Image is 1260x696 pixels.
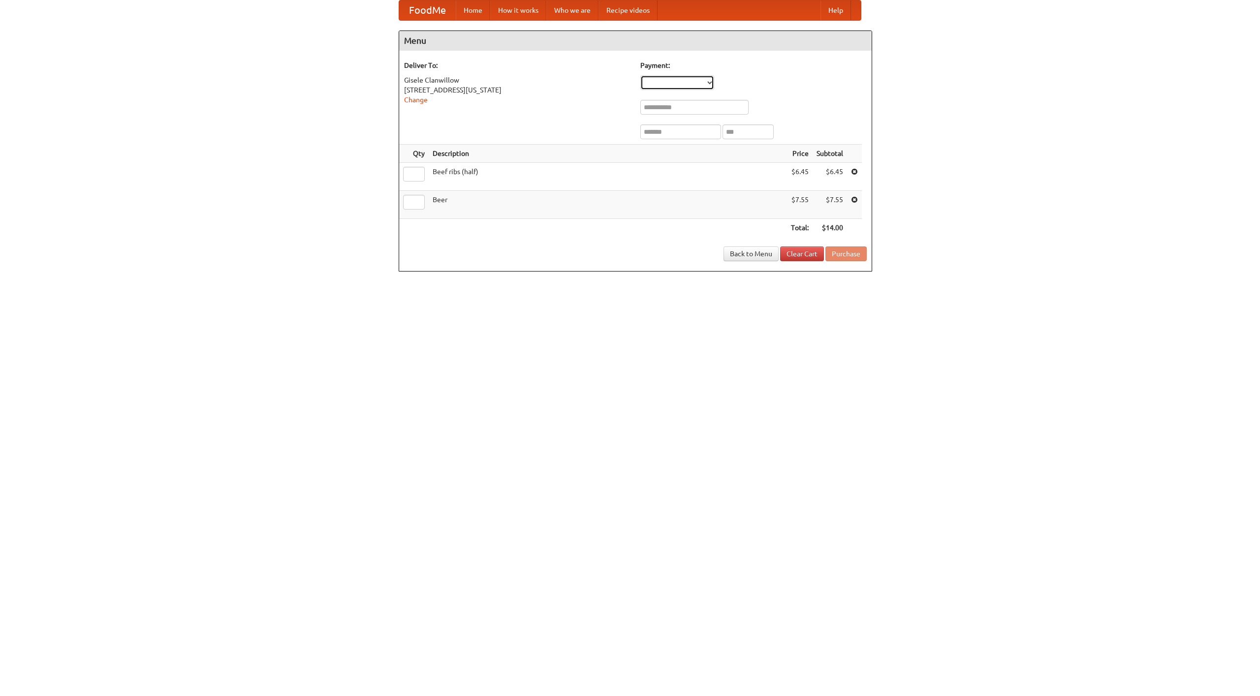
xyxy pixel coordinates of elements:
[546,0,598,20] a: Who we are
[724,246,779,261] a: Back to Menu
[404,61,630,70] h5: Deliver To:
[787,163,813,191] td: $6.45
[813,191,847,219] td: $7.55
[813,145,847,163] th: Subtotal
[640,61,867,70] h5: Payment:
[820,0,851,20] a: Help
[429,145,787,163] th: Description
[787,219,813,237] th: Total:
[404,75,630,85] div: Gisele Clanwillow
[787,145,813,163] th: Price
[780,246,824,261] a: Clear Cart
[404,85,630,95] div: [STREET_ADDRESS][US_STATE]
[490,0,546,20] a: How it works
[399,31,872,51] h4: Menu
[813,163,847,191] td: $6.45
[399,145,429,163] th: Qty
[429,191,787,219] td: Beer
[456,0,490,20] a: Home
[404,96,428,104] a: Change
[399,0,456,20] a: FoodMe
[813,219,847,237] th: $14.00
[825,246,867,261] button: Purchase
[429,163,787,191] td: Beef ribs (half)
[598,0,658,20] a: Recipe videos
[787,191,813,219] td: $7.55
